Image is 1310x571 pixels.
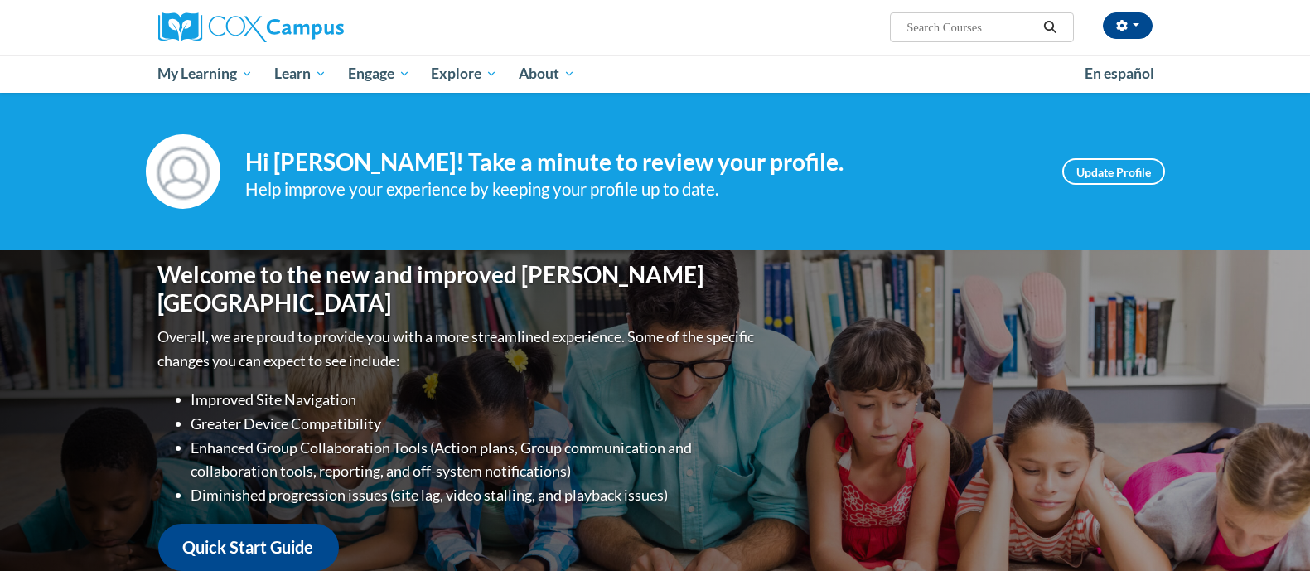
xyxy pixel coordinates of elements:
[274,64,326,84] span: Learn
[1103,12,1153,39] button: Account Settings
[147,55,264,93] a: My Learning
[158,12,473,42] a: Cox Campus
[263,55,337,93] a: Learn
[146,134,220,209] img: Profile Image
[905,17,1037,37] input: Search Courses
[337,55,421,93] a: Engage
[245,148,1037,177] h4: Hi [PERSON_NAME]! Take a minute to review your profile.
[1244,505,1297,558] iframe: Button to launch messaging window
[191,483,759,507] li: Diminished progression issues (site lag, video stalling, and playback issues)
[191,388,759,412] li: Improved Site Navigation
[508,55,586,93] a: About
[245,176,1037,203] div: Help improve your experience by keeping your profile up to date.
[191,436,759,484] li: Enhanced Group Collaboration Tools (Action plans, Group communication and collaboration tools, re...
[1074,56,1165,91] a: En español
[431,64,497,84] span: Explore
[1085,65,1154,82] span: En español
[158,524,339,571] a: Quick Start Guide
[133,55,1177,93] div: Main menu
[1037,17,1062,37] button: Search
[1062,158,1165,185] a: Update Profile
[158,12,344,42] img: Cox Campus
[158,261,759,317] h1: Welcome to the new and improved [PERSON_NAME][GEOGRAPHIC_DATA]
[158,325,759,373] p: Overall, we are proud to provide you with a more streamlined experience. Some of the specific cha...
[191,412,759,436] li: Greater Device Compatibility
[519,64,575,84] span: About
[157,64,253,84] span: My Learning
[420,55,508,93] a: Explore
[348,64,410,84] span: Engage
